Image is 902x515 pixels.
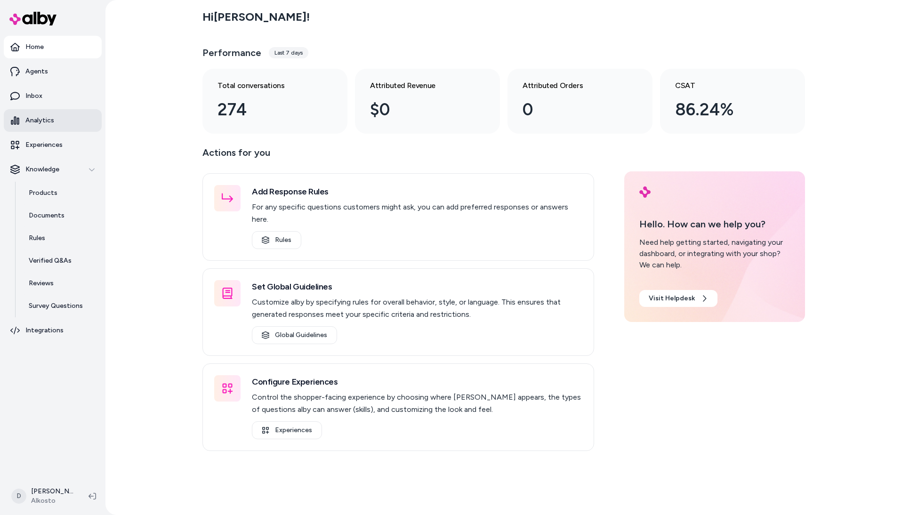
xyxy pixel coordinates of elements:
a: Documents [19,204,102,227]
p: Home [25,42,44,52]
a: Reviews [19,272,102,295]
p: Control the shopper-facing experience by choosing where [PERSON_NAME] appears, the types of quest... [252,391,582,416]
p: Documents [29,211,64,220]
a: Survey Questions [19,295,102,317]
p: Agents [25,67,48,76]
span: D [11,489,26,504]
p: Verified Q&As [29,256,72,266]
a: Experiences [4,134,102,156]
a: Experiences [252,421,322,439]
p: Integrations [25,326,64,335]
a: Analytics [4,109,102,132]
p: Inbox [25,91,42,101]
h2: Hi [PERSON_NAME] ! [202,10,310,24]
a: CSAT 86.24% [660,69,805,134]
a: Attributed Revenue $0 [355,69,500,134]
p: Analytics [25,116,54,125]
a: Visit Helpdesk [639,290,717,307]
div: 0 [523,97,622,122]
p: Products [29,188,57,198]
a: Verified Q&As [19,249,102,272]
a: Rules [252,231,301,249]
a: Attributed Orders 0 [507,69,652,134]
div: Last 7 days [269,47,308,58]
h3: Add Response Rules [252,185,582,198]
a: Inbox [4,85,102,107]
h3: Total conversations [217,80,317,91]
p: Knowledge [25,165,59,174]
h3: Set Global Guidelines [252,280,582,293]
div: 86.24% [675,97,775,122]
h3: Performance [202,46,261,59]
span: Alkosto [31,496,73,506]
a: Products [19,182,102,204]
p: Rules [29,233,45,243]
h3: Attributed Revenue [370,80,470,91]
a: Global Guidelines [252,326,337,344]
h3: CSAT [675,80,775,91]
h3: Configure Experiences [252,375,582,388]
div: $0 [370,97,470,122]
a: Agents [4,60,102,83]
div: 274 [217,97,317,122]
img: alby Logo [639,186,651,198]
a: Total conversations 274 [202,69,347,134]
p: Experiences [25,140,63,150]
p: [PERSON_NAME] [31,487,73,496]
button: D[PERSON_NAME]Alkosto [6,481,81,511]
a: Home [4,36,102,58]
p: For any specific questions customers might ask, you can add preferred responses or answers here. [252,201,582,225]
a: Rules [19,227,102,249]
div: Need help getting started, navigating your dashboard, or integrating with your shop? We can help. [639,237,790,271]
p: Actions for you [202,145,594,168]
p: Customize alby by specifying rules for overall behavior, style, or language. This ensures that ge... [252,296,582,321]
p: Reviews [29,279,54,288]
button: Knowledge [4,158,102,181]
a: Integrations [4,319,102,342]
p: Hello. How can we help you? [639,217,790,231]
h3: Attributed Orders [523,80,622,91]
img: alby Logo [9,12,56,25]
p: Survey Questions [29,301,83,311]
